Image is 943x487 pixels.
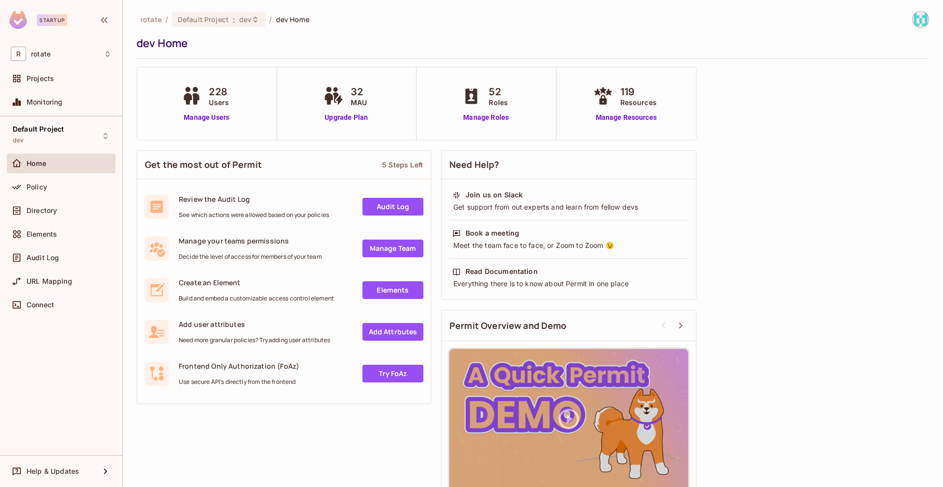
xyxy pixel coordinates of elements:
[179,112,234,123] a: Manage Users
[9,11,27,29] img: SReyMgAAAABJRU5ErkJggg==
[452,279,685,289] div: Everything there is to know about Permit in one place
[459,112,513,123] a: Manage Roles
[179,361,299,371] span: Frontend Only Authorization (FoAz)
[27,277,72,285] span: URL Mapping
[620,97,657,108] span: Resources
[27,254,59,262] span: Audit Log
[37,14,67,26] div: Startup
[166,15,168,24] li: /
[362,281,423,299] a: Elements
[179,194,329,204] span: Review the Audit Log
[179,278,334,287] span: Create an Element
[31,50,51,58] span: Workspace: rotate
[27,75,54,82] span: Projects
[27,467,79,475] span: Help & Updates
[276,15,309,24] span: dev Home
[466,190,523,200] div: Join us on Slack
[362,323,423,341] a: Add Attrbutes
[178,15,229,24] span: Default Project
[489,97,508,108] span: Roles
[449,320,567,332] span: Permit Overview and Demo
[209,84,229,99] span: 228
[179,236,322,245] span: Manage your teams permissions
[179,378,299,386] span: Use secure API's directly from the frontend
[179,253,322,261] span: Decide the level of access for members of your team
[591,112,662,123] a: Manage Resources
[179,295,334,302] span: Build and embed a customizable access control element
[11,47,26,61] span: R
[239,15,251,24] span: dev
[13,125,64,133] span: Default Project
[27,183,47,191] span: Policy
[449,159,499,171] span: Need Help?
[179,320,330,329] span: Add user attributes
[27,230,57,238] span: Elements
[27,301,54,309] span: Connect
[27,98,63,106] span: Monitoring
[179,211,329,219] span: See which actions were allowed based on your policies
[466,267,538,276] div: Read Documentation
[452,241,685,250] div: Meet the team face to face, or Zoom to Zoom 😉
[27,160,47,167] span: Home
[140,15,162,24] span: the active workspace
[620,84,657,99] span: 119
[27,207,57,215] span: Directory
[489,84,508,99] span: 52
[362,198,423,216] a: Audit Log
[351,97,367,108] span: MAU
[913,11,929,27] img: sazali@letsrotate.com
[452,202,685,212] div: Get support from out experts and learn from fellow devs
[321,112,372,123] a: Upgrade Plan
[382,160,423,169] div: 5 Steps Left
[209,97,229,108] span: Users
[137,36,924,51] div: dev Home
[145,159,262,171] span: Get the most out of Permit
[351,84,367,99] span: 32
[13,136,24,144] span: dev
[466,228,519,238] div: Book a meeting
[362,365,423,382] a: Try FoAz
[269,15,272,24] li: /
[179,336,330,344] span: Need more granular policies? Try adding user attributes
[232,16,236,24] span: :
[362,240,423,257] a: Manage Team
